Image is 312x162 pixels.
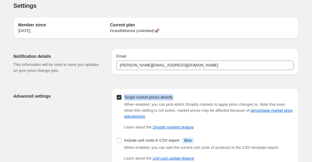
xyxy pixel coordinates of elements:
i: Learn about the [124,125,194,129]
a: Shopify markets feature [153,125,194,129]
span: Settings [13,2,37,9]
span: Beta [184,138,192,143]
a: Unit cost update feature [153,156,194,161]
h2: Member since [18,22,110,28]
h2: Advanced settings [13,93,102,99]
h2: Notification details [13,53,102,59]
span: When enabled, you can add the current unit costs of products to the CSV template export [124,145,278,150]
p: This information will be used to send you updates on your price change jobs. [13,62,102,74]
h2: Current plan [110,22,202,28]
span: Email [116,54,126,58]
span: Target market prices directly [124,95,173,99]
p: Grandfathered (unlimited) 🚀 [110,28,202,34]
i: Learn about the [124,156,194,161]
span: When enabled, you can pick which Shopify markets to apply price changes to. [124,102,259,107]
p: [DATE] [18,28,110,34]
span: Note that even when this setting is not active, market prices may be affected because of [124,102,292,119]
div: Include unit costs in CSV export [124,137,179,143]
